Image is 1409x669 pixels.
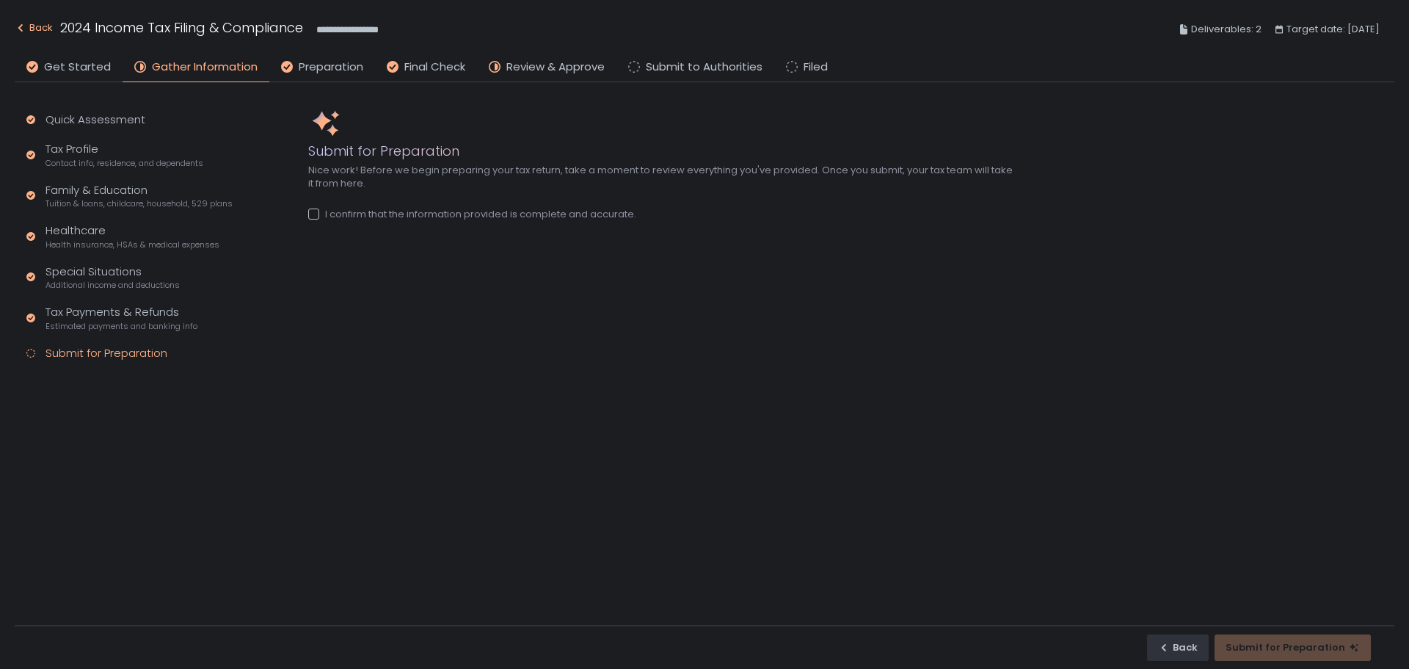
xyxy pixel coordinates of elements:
div: Healthcare [45,223,219,250]
div: Nice work! Before we begin preparing your tax return, take a moment to review everything you've p... [308,164,1013,190]
div: Tax Payments & Refunds [45,304,197,332]
div: Submit for Preparation [45,345,167,362]
div: Tax Profile [45,141,203,169]
div: Family & Education [45,182,233,210]
span: Estimated payments and banking info [45,321,197,332]
span: Target date: [DATE] [1286,21,1380,38]
span: Deliverables: 2 [1191,21,1261,38]
span: Review & Approve [506,59,605,76]
div: Back [1158,641,1198,654]
span: Contact info, residence, and dependents [45,158,203,169]
h1: Submit for Preparation [308,141,1013,161]
span: Submit to Authorities [646,59,762,76]
div: Special Situations [45,264,180,292]
span: Gather Information [152,59,258,76]
div: Back [15,19,53,37]
span: Tuition & loans, childcare, household, 529 plans [45,198,233,209]
span: Additional income and deductions [45,280,180,291]
button: Back [1147,634,1209,661]
button: Back [15,18,53,42]
div: Quick Assessment [45,112,145,129]
span: Health insurance, HSAs & medical expenses [45,239,219,250]
span: Final Check [404,59,465,76]
span: Preparation [299,59,363,76]
span: Filed [804,59,828,76]
span: Get Started [44,59,111,76]
h1: 2024 Income Tax Filing & Compliance [60,18,303,37]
